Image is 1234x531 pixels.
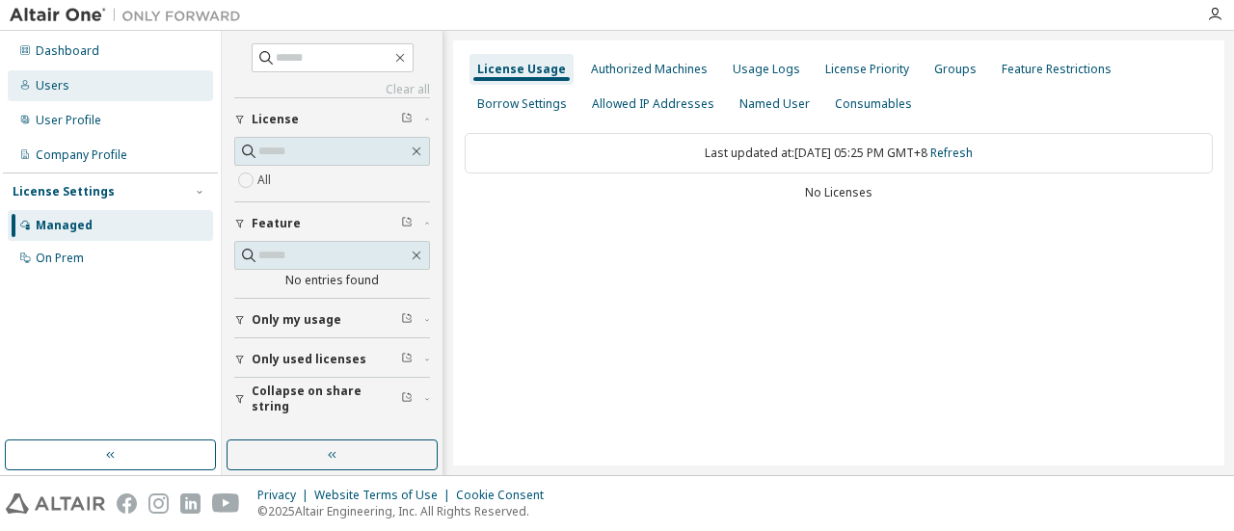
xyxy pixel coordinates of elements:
div: Privacy [257,488,314,503]
span: Feature [252,216,301,231]
div: Allowed IP Addresses [592,96,714,112]
a: Clear all [234,82,430,97]
div: Users [36,78,69,93]
label: All [257,169,275,192]
div: Last updated at: [DATE] 05:25 PM GMT+8 [465,133,1213,173]
span: Clear filter [401,112,413,127]
span: Clear filter [401,391,413,407]
p: © 2025 Altair Engineering, Inc. All Rights Reserved. [257,503,555,519]
img: altair_logo.svg [6,493,105,514]
div: Borrow Settings [477,96,567,112]
button: License [234,98,430,141]
div: No entries found [234,273,430,288]
div: License Usage [477,62,566,77]
button: Only my usage [234,299,430,341]
div: On Prem [36,251,84,266]
div: License Priority [825,62,909,77]
div: Authorized Machines [591,62,708,77]
div: Website Terms of Use [314,488,456,503]
span: Clear filter [401,352,413,367]
img: linkedin.svg [180,493,201,514]
span: Clear filter [401,216,413,231]
img: facebook.svg [117,493,137,514]
img: youtube.svg [212,493,240,514]
div: Usage Logs [733,62,800,77]
div: Cookie Consent [456,488,555,503]
span: Only my usage [252,312,341,328]
button: Collapse on share string [234,378,430,420]
img: instagram.svg [148,493,169,514]
div: Managed [36,218,93,233]
div: No Licenses [465,185,1213,200]
img: Altair One [10,6,251,25]
div: Company Profile [36,147,127,163]
a: Refresh [930,145,973,161]
span: License [252,112,299,127]
div: Named User [739,96,810,112]
div: Dashboard [36,43,99,59]
div: License Settings [13,184,115,199]
button: Feature [234,202,430,245]
span: Clear filter [401,312,413,328]
span: Collapse on share string [252,384,401,414]
div: Groups [934,62,977,77]
button: Only used licenses [234,338,430,381]
div: Feature Restrictions [1002,62,1112,77]
span: Only used licenses [252,352,366,367]
div: Consumables [835,96,912,112]
div: User Profile [36,113,101,128]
